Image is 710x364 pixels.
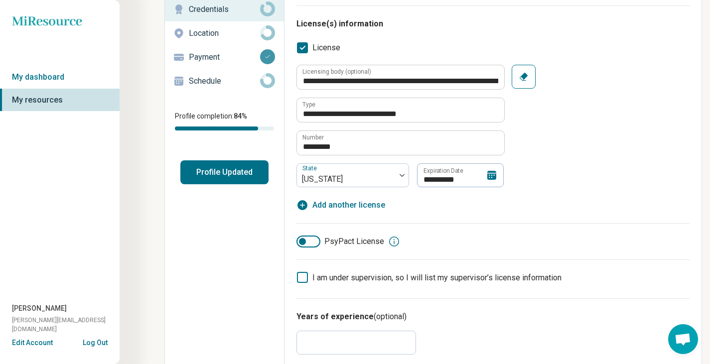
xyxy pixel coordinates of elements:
[165,105,284,136] div: Profile completion:
[302,134,324,140] label: Number
[302,69,371,75] label: Licensing body (optional)
[374,312,407,321] span: (optional)
[296,199,385,211] button: Add another license
[12,303,67,314] span: [PERSON_NAME]
[302,165,319,172] label: State
[312,273,562,282] span: I am under supervision, so I will list my supervisor’s license information
[296,311,690,323] h3: Years of experience
[297,98,504,122] input: credential.licenses.0.name
[12,316,120,334] span: [PERSON_NAME][EMAIL_ADDRESS][DOMAIN_NAME]
[165,21,284,45] a: Location
[296,18,690,30] h3: License(s) information
[296,236,384,247] label: PsyPact License
[189,3,260,15] p: Credentials
[180,160,269,184] button: Profile Updated
[165,69,284,93] a: Schedule
[312,42,340,54] span: License
[302,102,315,108] label: Type
[189,51,260,63] p: Payment
[668,324,698,354] div: Open chat
[189,75,260,87] p: Schedule
[312,199,385,211] span: Add another license
[175,126,274,130] div: Profile completion
[83,338,108,346] button: Log Out
[234,112,247,120] span: 84 %
[189,27,260,39] p: Location
[165,45,284,69] a: Payment
[12,338,53,348] button: Edit Account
